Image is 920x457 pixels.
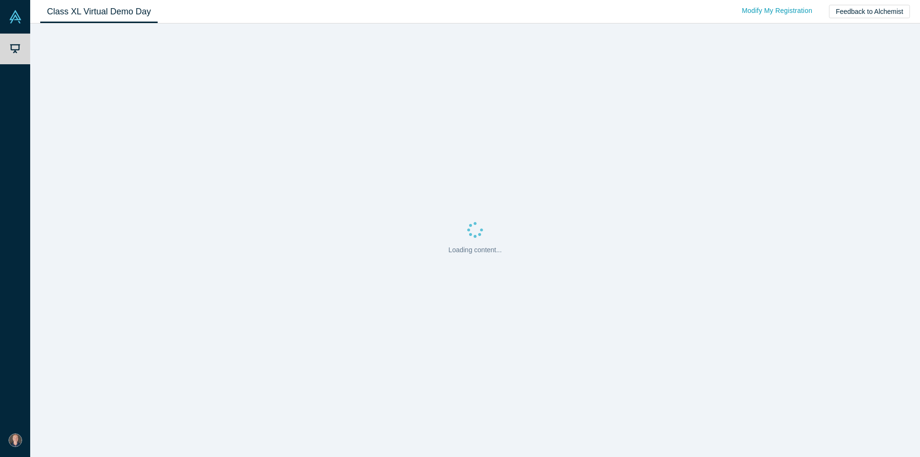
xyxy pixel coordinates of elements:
button: Feedback to Alchemist [829,5,910,18]
img: Dave Cotter's Account [9,434,22,447]
p: Loading content... [448,245,502,255]
a: Modify My Registration [732,2,822,19]
a: Class XL Virtual Demo Day [40,0,158,23]
img: Alchemist Vault Logo [9,10,22,23]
